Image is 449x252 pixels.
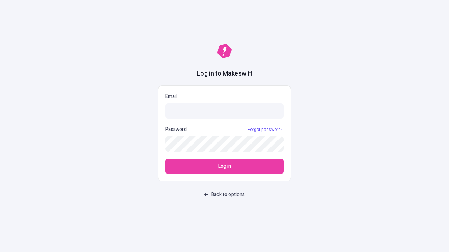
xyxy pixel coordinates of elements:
[218,162,231,170] span: Log in
[165,93,284,100] p: Email
[165,159,284,174] button: Log in
[246,127,284,132] a: Forgot password?
[211,191,245,198] span: Back to options
[197,69,252,78] h1: Log in to Makeswift
[200,188,249,201] button: Back to options
[165,126,187,133] p: Password
[165,103,284,119] input: Email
